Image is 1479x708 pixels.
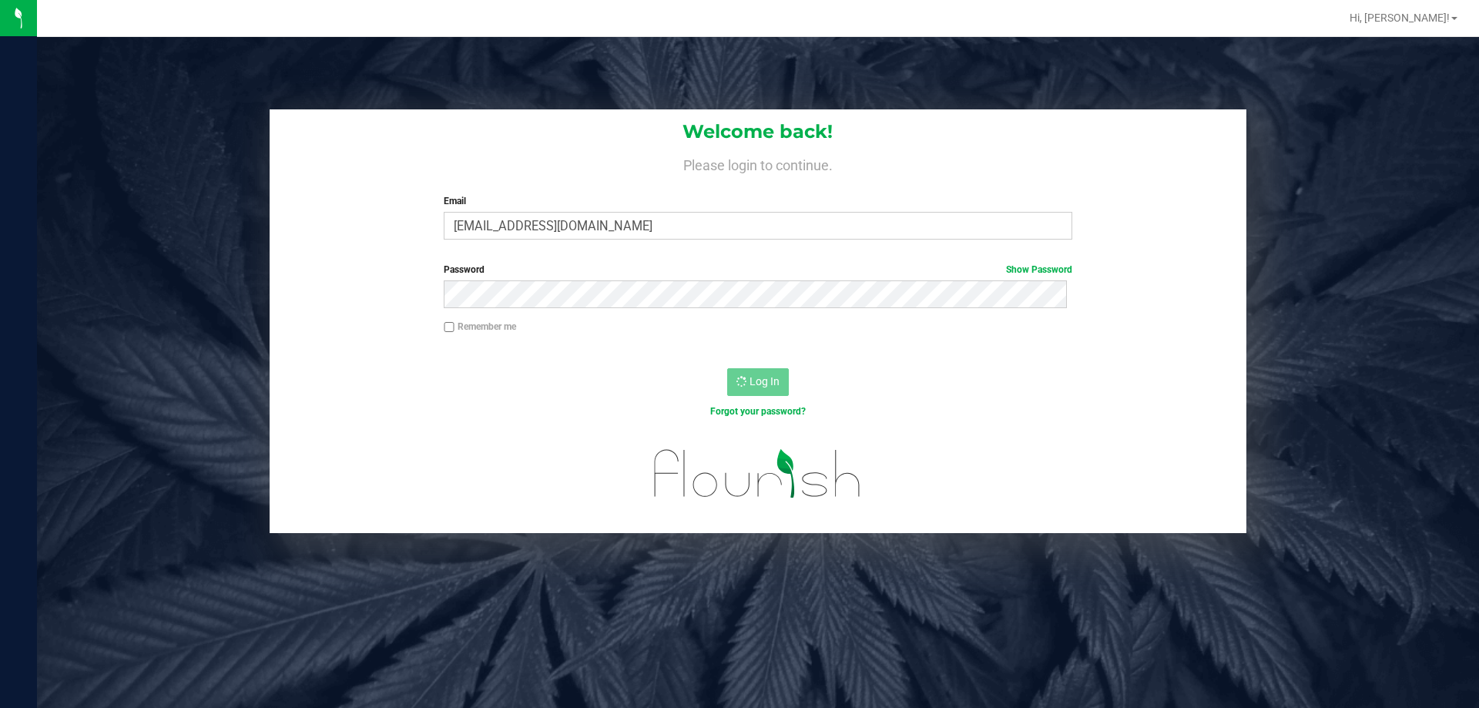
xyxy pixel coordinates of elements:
[270,154,1246,173] h4: Please login to continue.
[444,320,516,334] label: Remember me
[270,122,1246,142] h1: Welcome back!
[444,264,485,275] span: Password
[1350,12,1450,24] span: Hi, [PERSON_NAME]!
[444,194,1072,208] label: Email
[727,368,789,396] button: Log In
[1006,264,1072,275] a: Show Password
[444,322,454,333] input: Remember me
[750,375,780,388] span: Log In
[710,406,806,417] a: Forgot your password?
[636,435,880,513] img: flourish_logo.svg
